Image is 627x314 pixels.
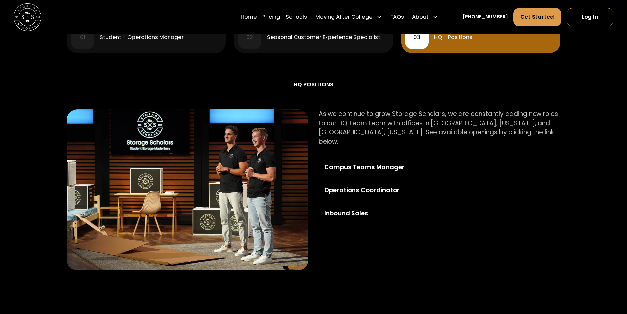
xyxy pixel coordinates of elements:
img: Storage Scholars main logo [14,3,41,31]
div: Moving After College [313,8,385,27]
div: 02 [246,35,253,40]
div: 03 [413,35,420,40]
div: Campus Teams Manager [324,163,423,172]
a: Campus Teams Manager [319,157,428,178]
div: Inbound Sales [324,209,423,218]
div: HQ - Positions [434,35,472,40]
a: Operations Coordinator [319,180,428,200]
a: Inbound Sales [319,203,428,223]
a: Pricing [262,8,280,27]
div: Seasonal Customer Experience Specialist [267,35,380,40]
div: Moving After College [315,13,373,21]
a: Schools [286,8,307,27]
div: Student - Operations Manager [100,35,184,40]
div: Operations Coordinator [324,186,423,195]
a: Log In [567,8,613,26]
div: About [412,13,429,21]
div: HQ Positions [67,81,560,89]
a: FAQs [390,8,404,27]
p: As we continue to grow Storage Scholars, we are constantly adding new roles to our HQ Team team w... [319,109,560,146]
a: Home [241,8,257,27]
a: [PHONE_NUMBER] [463,14,508,21]
div: About [409,8,441,27]
div: 01 [80,35,85,40]
a: Get Started [513,8,562,26]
